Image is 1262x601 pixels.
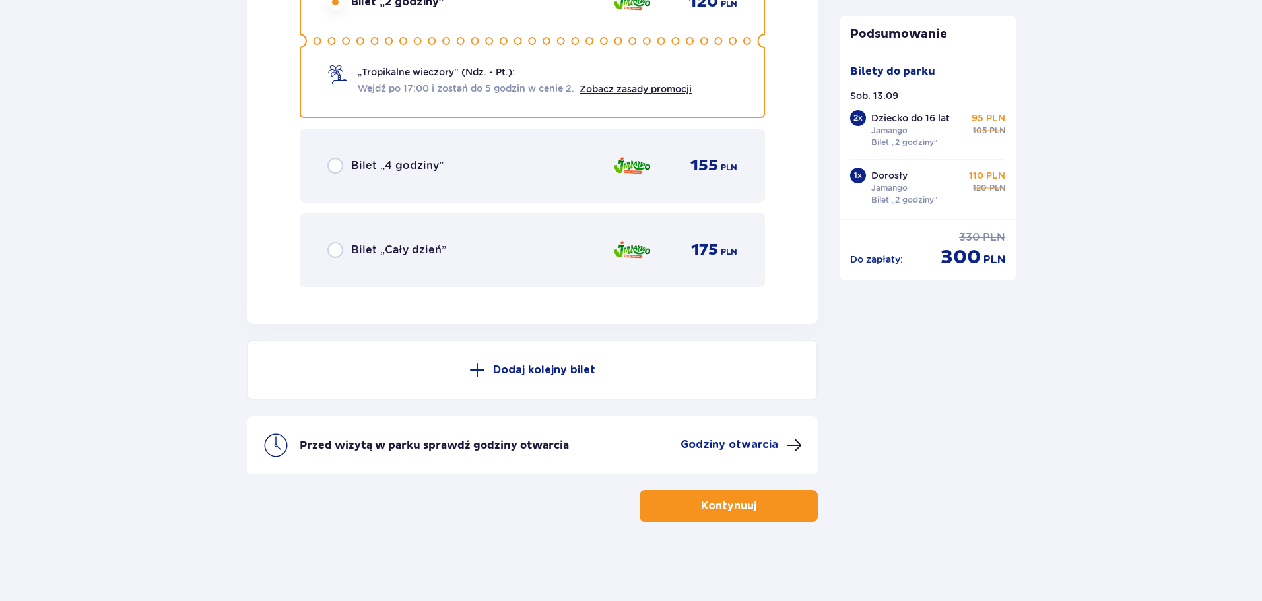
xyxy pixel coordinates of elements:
p: Bilet „4 godziny” [351,158,444,173]
p: 300 [941,245,981,270]
p: Dziecko do 16 lat [871,111,950,125]
p: 105 [973,125,987,137]
p: 175 [691,240,718,260]
p: 155 [690,156,718,175]
button: Dodaj kolejny bilet [247,340,818,400]
p: PLN [721,246,737,258]
button: Kontynuuj [640,490,818,522]
button: Godziny otwarcia [681,437,802,453]
p: Bilet „2 godziny” [871,137,938,148]
p: „Tropikalne wieczory" (Ndz. - Pt.): [358,65,515,79]
p: Jamango [871,125,908,137]
p: 120 [973,182,987,194]
p: PLN [983,253,1005,267]
p: Kontynuuj [701,499,756,513]
p: Bilety do parku [850,64,935,79]
p: Dorosły [871,169,908,182]
p: Przed wizytą w parku sprawdź godziny otwarcia [300,438,569,453]
p: 330 [959,230,980,245]
p: 110 PLN [969,169,1005,182]
p: Jamango [871,182,908,194]
p: Sob. 13.09 [850,89,898,102]
p: Podsumowanie [840,26,1016,42]
img: zone logo [613,236,651,264]
div: 2 x [850,110,866,126]
img: clock icon [263,432,289,459]
p: 95 PLN [972,111,1005,125]
p: Godziny otwarcia [681,437,778,452]
p: Dodaj kolejny bilet [493,363,595,377]
p: Bilet „Cały dzień” [351,243,446,257]
div: 1 x [850,168,866,183]
span: Wejdź po 17:00 i zostań do 5 godzin w cenie 2. [358,82,574,95]
p: PLN [989,182,1005,194]
p: Bilet „2 godziny” [871,194,938,206]
p: PLN [989,125,1005,137]
img: zone logo [613,152,651,179]
a: Zobacz zasady promocji [580,84,692,94]
p: PLN [983,230,1005,245]
p: Do zapłaty : [850,253,903,266]
p: PLN [721,162,737,174]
